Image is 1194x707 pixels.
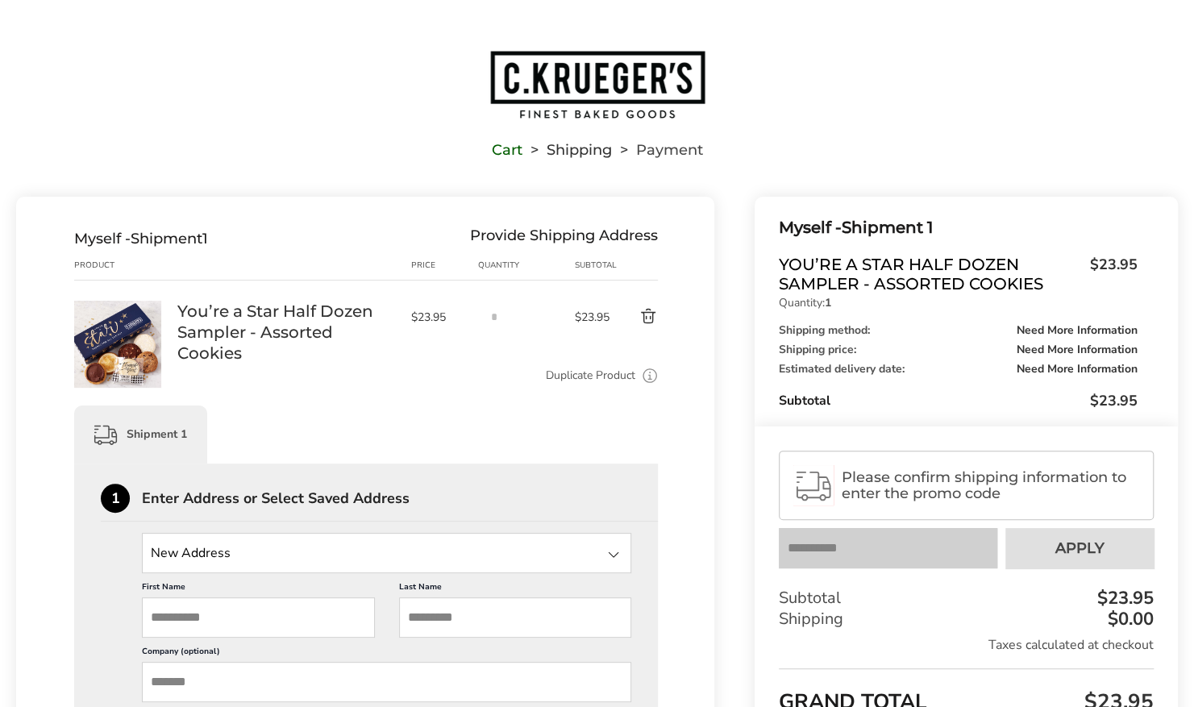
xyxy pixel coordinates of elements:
[1005,528,1154,568] button: Apply
[489,49,706,120] img: C.KRUEGER'S
[1017,364,1138,375] span: Need More Information
[1093,589,1154,607] div: $23.95
[842,469,1139,501] span: Please confirm shipping information to enter the promo code
[779,218,842,237] span: Myself -
[16,49,1178,120] a: Go to home page
[74,230,208,247] div: Shipment
[74,405,207,464] div: Shipment 1
[779,297,1138,309] p: Quantity:
[142,646,631,662] label: Company (optional)
[779,214,1138,241] div: Shipment 1
[142,597,375,638] input: First Name
[74,300,161,315] a: You’re a Star Half Dozen Sampler - Assorted Cookies
[779,255,1082,293] span: You’re a Star Half Dozen Sampler - Assorted Cookies
[142,491,658,505] div: Enter Address or Select Saved Address
[410,259,478,272] div: Price
[779,344,1138,356] div: Shipping price:
[1104,610,1154,628] div: $0.00
[74,301,161,388] img: You’re a Star Half Dozen Sampler - Assorted Cookies
[399,597,632,638] input: Last Name
[522,144,612,156] li: Shipping
[1090,391,1138,410] span: $23.95
[779,609,1154,630] div: Shipping
[1082,255,1138,289] span: $23.95
[202,230,208,247] span: 1
[575,310,613,325] span: $23.95
[142,533,631,573] input: State
[1017,344,1138,356] span: Need More Information
[575,259,613,272] div: Subtotal
[546,367,635,385] a: Duplicate Product
[779,588,1154,609] div: Subtotal
[779,391,1138,410] div: Subtotal
[142,662,631,702] input: Company
[779,255,1138,293] a: You’re a Star Half Dozen Sampler - Assorted Cookies$23.95
[613,307,658,326] button: Delete product
[478,301,510,333] input: Quantity input
[825,295,831,310] strong: 1
[779,364,1138,375] div: Estimated delivery date:
[74,230,131,247] span: Myself -
[779,325,1138,336] div: Shipping method:
[492,144,522,156] a: Cart
[1017,325,1138,336] span: Need More Information
[470,230,658,247] div: Provide Shipping Address
[478,259,575,272] div: Quantity
[101,484,130,513] div: 1
[142,581,375,597] label: First Name
[410,310,470,325] span: $23.95
[779,636,1154,654] div: Taxes calculated at checkout
[399,581,632,597] label: Last Name
[177,301,394,364] a: You’re a Star Half Dozen Sampler - Assorted Cookies
[1055,541,1105,555] span: Apply
[74,259,177,272] div: Product
[636,144,703,156] span: Payment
